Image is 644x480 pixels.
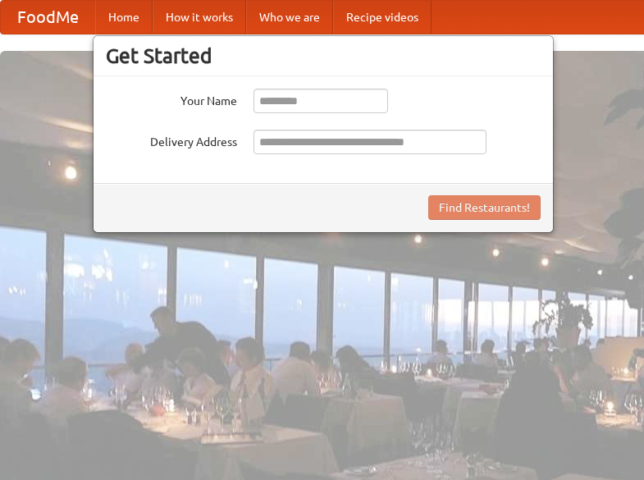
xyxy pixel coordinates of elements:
[106,89,237,109] label: Your Name
[106,43,541,68] h3: Get Started
[428,195,541,220] button: Find Restaurants!
[1,1,95,34] a: FoodMe
[95,1,153,34] a: Home
[153,1,246,34] a: How it works
[246,1,333,34] a: Who we are
[106,130,237,150] label: Delivery Address
[333,1,432,34] a: Recipe videos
